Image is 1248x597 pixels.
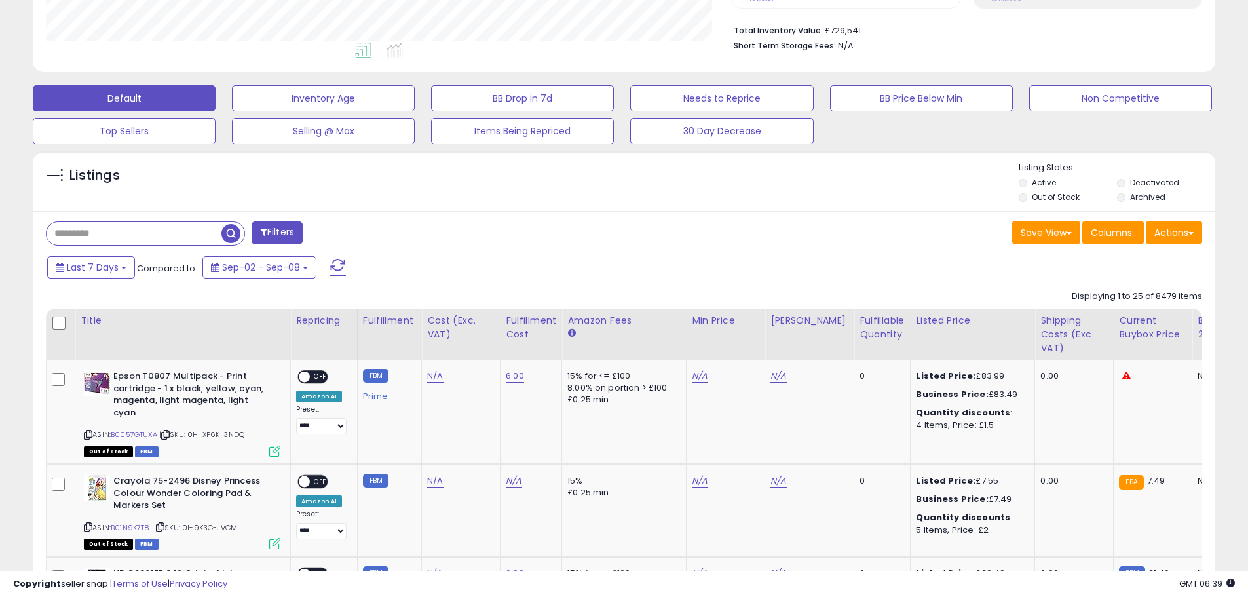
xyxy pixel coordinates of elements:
div: : [916,407,1025,419]
span: Sep-02 - Sep-08 [222,261,300,274]
a: N/A [770,474,786,488]
div: N/A [1198,370,1241,382]
small: FBM [363,474,388,488]
div: Shipping Costs (Exc. VAT) [1040,314,1108,355]
div: £7.55 [916,475,1025,487]
label: Archived [1130,191,1165,202]
div: ASIN: [84,475,280,548]
a: Terms of Use [112,577,168,590]
b: Quantity discounts [916,511,1010,524]
span: 7.49 [1147,474,1165,487]
button: Top Sellers [33,118,216,144]
div: Preset: [296,510,347,539]
span: All listings that are currently out of stock and unavailable for purchase on Amazon [84,539,133,550]
img: 51O9UQWoFrL._SL40_.jpg [84,475,110,501]
b: Business Price: [916,493,988,505]
button: Items Being Repriced [431,118,614,144]
div: 0.00 [1040,370,1103,382]
span: Compared to: [137,262,197,275]
li: £729,541 [734,22,1192,37]
button: Inventory Age [232,85,415,111]
div: ASIN: [84,370,280,455]
button: Actions [1146,221,1202,244]
div: N/A [1198,475,1241,487]
b: Short Term Storage Fees: [734,40,836,51]
div: Displaying 1 to 25 of 8479 items [1072,290,1202,303]
span: FBM [135,446,159,457]
div: £83.99 [916,370,1025,382]
div: Repricing [296,314,352,328]
span: FBM [135,539,159,550]
p: Listing States: [1019,162,1215,174]
button: Filters [252,221,303,244]
b: Listed Price: [916,474,975,487]
div: Title [81,314,285,328]
label: Active [1032,177,1056,188]
span: | SKU: 0I-9K3G-JVGM [154,522,237,533]
img: 51+-r478PkL._SL40_.jpg [84,370,110,396]
button: Selling @ Max [232,118,415,144]
h5: Listings [69,166,120,185]
div: BB Share 24h. [1198,314,1245,341]
div: [PERSON_NAME] [770,314,848,328]
div: 15% for <= £100 [567,370,676,382]
div: Cost (Exc. VAT) [427,314,495,341]
b: Business Price: [916,388,988,400]
button: Non Competitive [1029,85,1212,111]
button: Sep-02 - Sep-08 [202,256,316,279]
a: N/A [770,370,786,383]
div: Fulfillment Cost [506,314,556,341]
span: OFF [310,372,331,383]
div: : [916,512,1025,524]
label: Out of Stock [1032,191,1080,202]
div: seller snap | | [13,578,227,590]
div: £0.25 min [567,487,676,499]
div: 0 [860,475,900,487]
div: Listed Price [916,314,1029,328]
div: Preset: [296,405,347,434]
a: B0057GTUXA [111,429,157,440]
div: £7.49 [916,493,1025,505]
b: Listed Price: [916,370,975,382]
small: FBM [363,369,388,383]
small: FBA [1119,475,1143,490]
a: Privacy Policy [170,577,227,590]
label: Deactivated [1130,177,1179,188]
button: Needs to Reprice [630,85,813,111]
a: 6.00 [506,370,524,383]
button: BB Price Below Min [830,85,1013,111]
div: 5 Items, Price: £2 [916,524,1025,536]
div: Amazon Fees [567,314,681,328]
a: N/A [506,474,521,488]
a: N/A [427,370,443,383]
span: N/A [838,39,854,52]
strong: Copyright [13,577,61,590]
span: Columns [1091,226,1132,239]
div: 8.00% on portion > £100 [567,382,676,394]
div: 0.00 [1040,475,1103,487]
div: 0 [860,370,900,382]
a: B01N9K7T8I [111,522,152,533]
a: N/A [427,474,443,488]
button: BB Drop in 7d [431,85,614,111]
button: Columns [1082,221,1144,244]
a: N/A [692,474,708,488]
div: Amazon AI [296,391,342,402]
span: OFF [310,476,331,488]
b: Crayola 75-2496 Disney Princess Colour Wonder Coloring Pad & Markers Set [113,475,273,515]
b: Epson T0807 Multipack - Print cartridge - 1 x black, yellow, cyan, magenta, light magenta, light ... [113,370,273,422]
div: Fulfillable Quantity [860,314,905,341]
span: | SKU: 0H-XP6K-3NDQ [159,429,244,440]
div: Prime [363,386,411,402]
b: Total Inventory Value: [734,25,823,36]
span: 2025-09-16 06:39 GMT [1179,577,1235,590]
span: All listings that are currently out of stock and unavailable for purchase on Amazon [84,446,133,457]
div: Current Buybox Price [1119,314,1186,341]
div: Amazon AI [296,495,342,507]
button: Last 7 Days [47,256,135,279]
div: Fulfillment [363,314,416,328]
button: Save View [1012,221,1080,244]
button: 30 Day Decrease [630,118,813,144]
div: £83.49 [916,389,1025,400]
button: Default [33,85,216,111]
